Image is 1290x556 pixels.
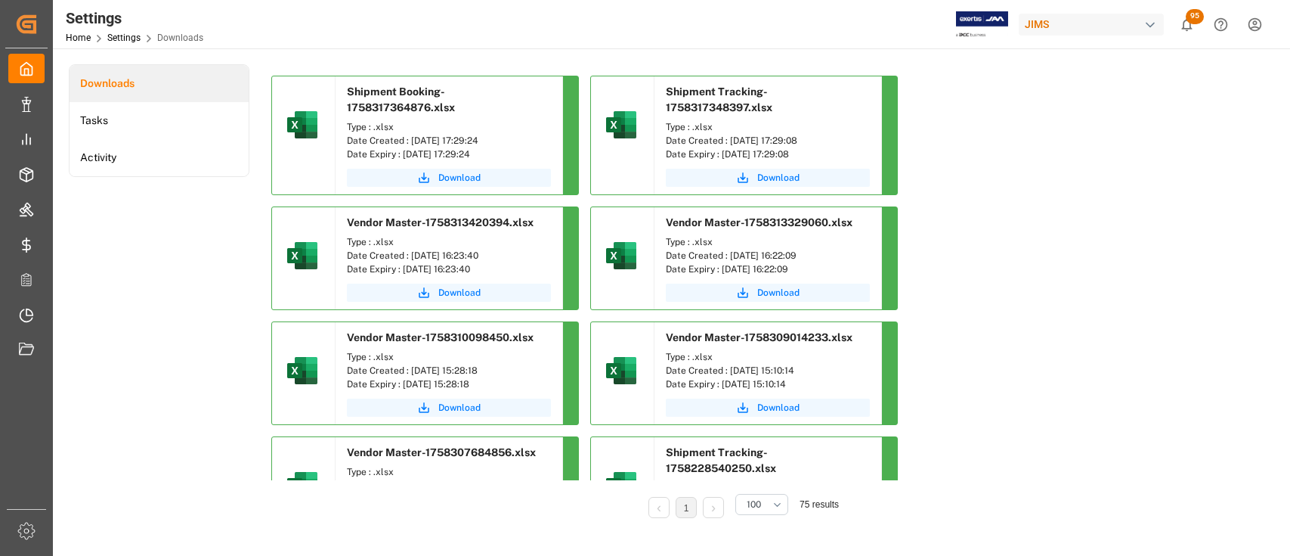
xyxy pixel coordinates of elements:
[1204,8,1238,42] button: Help Center
[347,284,551,302] button: Download
[666,216,852,228] span: Vendor Master-1758313329060.xlsx
[666,377,870,391] div: Date Expiry : [DATE] 15:10:14
[1170,8,1204,42] button: show 95 new notifications
[347,216,534,228] span: Vendor Master-1758313420394.xlsx
[666,249,870,262] div: Date Created : [DATE] 16:22:09
[666,120,870,134] div: Type : .xlsx
[70,102,249,139] a: Tasks
[757,171,800,185] span: Download
[603,107,639,143] img: microsoft-excel-2019--v1.png
[438,171,481,185] span: Download
[747,498,761,511] span: 100
[347,148,551,161] div: Date Expiry : [DATE] 17:29:24
[666,350,870,364] div: Type : .xlsx
[347,377,551,391] div: Date Expiry : [DATE] 15:28:18
[666,399,870,417] button: Download
[66,33,91,43] a: Home
[284,238,320,274] img: microsoft-excel-2019--v1.png
[603,467,639,504] img: microsoft-excel-2019--v1.png
[347,120,551,134] div: Type : .xlsx
[757,401,800,415] span: Download
[648,497,670,518] li: Previous Page
[347,262,551,276] div: Date Expiry : [DATE] 16:23:40
[438,286,481,300] span: Download
[676,497,697,518] li: 1
[347,235,551,249] div: Type : .xlsx
[284,107,320,143] img: microsoft-excel-2019--v1.png
[684,503,689,514] a: 1
[800,499,839,510] span: 75 results
[347,169,551,187] button: Download
[666,148,870,161] div: Date Expiry : [DATE] 17:29:08
[347,465,551,479] div: Type : .xlsx
[347,331,534,343] span: Vendor Master-1758310098450.xlsx
[347,479,551,492] div: Date Created : [DATE] 14:48:04
[438,401,481,415] span: Download
[666,235,870,249] div: Type : .xlsx
[1019,14,1164,36] div: JIMS
[284,353,320,389] img: microsoft-excel-2019--v1.png
[666,331,852,343] span: Vendor Master-1758309014233.xlsx
[284,467,320,504] img: microsoft-excel-2019--v1.png
[956,11,1008,38] img: Exertis%20JAM%20-%20Email%20Logo.jpg_1722504956.jpg
[347,399,551,417] button: Download
[666,262,870,276] div: Date Expiry : [DATE] 16:22:09
[347,85,455,113] span: Shipment Booking-1758317364876.xlsx
[347,446,536,458] span: Vendor Master-1758307684856.xlsx
[70,139,249,176] a: Activity
[347,364,551,377] div: Date Created : [DATE] 15:28:18
[347,249,551,262] div: Date Created : [DATE] 16:23:40
[66,7,203,30] div: Settings
[347,134,551,148] div: Date Created : [DATE] 17:29:24
[603,238,639,274] img: microsoft-excel-2019--v1.png
[703,497,724,518] li: Next Page
[603,353,639,389] img: microsoft-excel-2019--v1.png
[666,284,870,302] button: Download
[666,134,870,148] div: Date Created : [DATE] 17:29:08
[666,85,772,113] span: Shipment Tracking-1758317348397.xlsx
[1019,10,1170,39] button: JIMS
[666,446,776,474] span: Shipment Tracking-1758228540250.xlsx
[666,364,870,377] div: Date Created : [DATE] 15:10:14
[1186,9,1204,24] span: 95
[757,286,800,300] span: Download
[735,494,788,515] button: open menu
[107,33,141,43] a: Settings
[666,169,870,187] button: Download
[347,350,551,364] div: Type : .xlsx
[70,65,249,102] a: Downloads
